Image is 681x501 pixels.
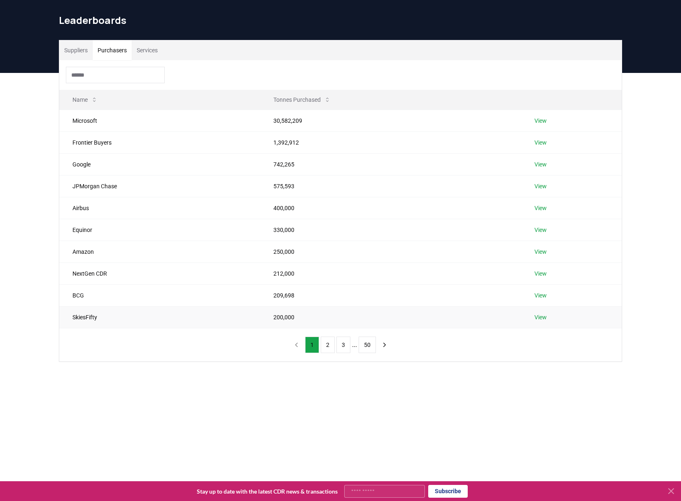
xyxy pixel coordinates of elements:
[59,14,622,27] h1: Leaderboards
[260,197,522,219] td: 400,000
[534,313,547,321] a: View
[59,110,260,131] td: Microsoft
[260,175,522,197] td: 575,593
[260,241,522,262] td: 250,000
[352,340,357,350] li: ...
[260,153,522,175] td: 742,265
[534,182,547,190] a: View
[534,117,547,125] a: View
[534,160,547,169] a: View
[336,337,350,353] button: 3
[305,337,319,353] button: 1
[260,284,522,306] td: 209,698
[378,337,392,353] button: next page
[260,262,522,284] td: 212,000
[534,138,547,147] a: View
[59,241,260,262] td: Amazon
[534,248,547,256] a: View
[132,40,163,60] button: Services
[59,306,260,328] td: SkiesFifty
[66,91,104,108] button: Name
[260,219,522,241] td: 330,000
[59,219,260,241] td: Equinor
[534,226,547,234] a: View
[59,40,93,60] button: Suppliers
[59,131,260,153] td: Frontier Buyers
[260,306,522,328] td: 200,000
[534,269,547,278] a: View
[59,153,260,175] td: Google
[359,337,376,353] button: 50
[321,337,335,353] button: 2
[260,110,522,131] td: 30,582,209
[534,291,547,300] a: View
[93,40,132,60] button: Purchasers
[534,204,547,212] a: View
[59,262,260,284] td: NextGen CDR
[59,284,260,306] td: BCG
[59,175,260,197] td: JPMorgan Chase
[260,131,522,153] td: 1,392,912
[267,91,337,108] button: Tonnes Purchased
[59,197,260,219] td: Airbus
